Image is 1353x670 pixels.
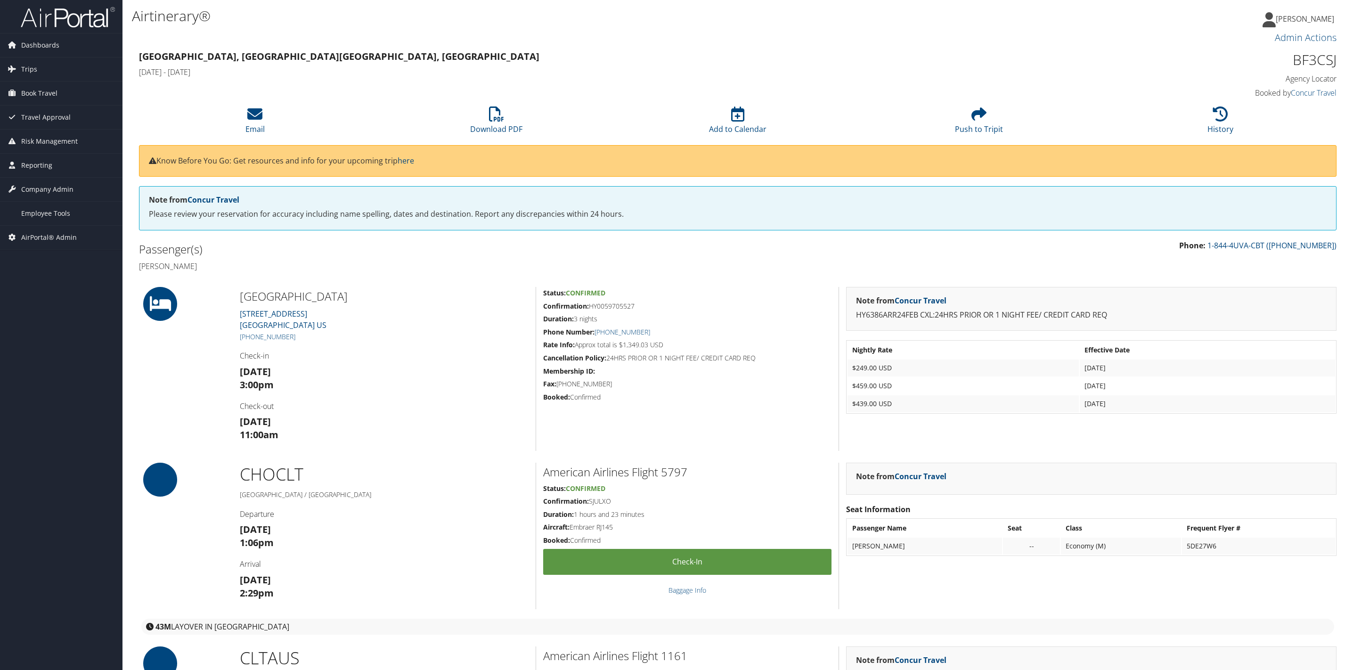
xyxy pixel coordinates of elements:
strong: Fax: [543,379,556,388]
strong: [DATE] [240,523,271,536]
span: Risk Management [21,130,78,153]
td: 5DE27W6 [1182,538,1335,555]
strong: Confirmation: [543,497,589,506]
h2: American Airlines Flight 5797 [543,464,831,480]
strong: [DATE] [240,415,271,428]
h5: [GEOGRAPHIC_DATA] / [GEOGRAPHIC_DATA] [240,490,529,499]
h5: 3 nights [543,314,831,324]
span: Confirmed [566,288,605,297]
a: Admin Actions [1275,31,1337,44]
h4: Check-in [240,351,529,361]
th: Class [1061,520,1181,537]
strong: Note from [856,471,946,482]
span: [PERSON_NAME] [1276,14,1334,24]
div: -- [1008,542,1055,550]
h5: Approx total is $1,349.03 USD [543,340,831,350]
span: Company Admin [21,178,73,201]
h5: [PHONE_NUMBER] [543,379,831,389]
h4: Check-out [240,401,529,411]
h4: [DATE] - [DATE] [139,67,1034,77]
a: 1-844-4UVA-CBT ([PHONE_NUMBER]) [1207,240,1337,251]
h2: Passenger(s) [139,241,731,257]
div: layover in [GEOGRAPHIC_DATA] [141,619,1334,635]
a: Concur Travel [895,295,946,306]
strong: Booked: [543,536,570,545]
h5: HY0059705527 [543,302,831,311]
p: Please review your reservation for accuracy including name spelling, dates and destination. Repor... [149,208,1327,221]
strong: Status: [543,484,566,493]
strong: 1:06pm [240,536,274,549]
a: [PERSON_NAME] [1263,5,1344,33]
a: Concur Travel [895,655,946,665]
strong: Duration: [543,314,574,323]
strong: Membership ID: [543,367,595,376]
h1: BF3CSJ [1048,50,1337,70]
span: AirPortal® Admin [21,226,77,249]
span: Dashboards [21,33,59,57]
h5: 1 hours and 23 minutes [543,510,831,519]
span: Travel Approval [21,106,71,129]
a: Concur Travel [895,471,946,482]
a: Download PDF [470,112,522,134]
a: Check-in [543,549,831,575]
a: [PHONE_NUMBER] [595,327,650,336]
td: Economy (M) [1061,538,1181,555]
strong: [DATE] [240,573,271,586]
span: Book Travel [21,82,57,105]
a: Baggage Info [668,586,706,595]
td: $249.00 USD [848,360,1079,376]
a: Add to Calendar [709,112,766,134]
span: Employee Tools [21,202,70,225]
a: Concur Travel [1291,88,1337,98]
h4: Arrival [240,559,529,569]
strong: Booked: [543,392,570,401]
a: Concur Travel [187,195,239,205]
img: airportal-logo.png [21,6,115,28]
h1: CLT AUS [240,646,529,670]
strong: Note from [856,655,946,665]
span: Confirmed [566,484,605,493]
strong: Rate Info: [543,340,575,349]
strong: Confirmation: [543,302,589,310]
h4: Agency Locator [1048,74,1337,84]
a: [STREET_ADDRESS][GEOGRAPHIC_DATA] US [240,309,326,330]
strong: Phone: [1179,240,1206,251]
th: Nightly Rate [848,342,1079,359]
p: Know Before You Go: Get resources and info for your upcoming trip [149,155,1327,167]
strong: Cancellation Policy: [543,353,606,362]
strong: 43M [155,621,171,632]
td: [DATE] [1080,395,1335,412]
strong: [GEOGRAPHIC_DATA], [GEOGRAPHIC_DATA] [GEOGRAPHIC_DATA], [GEOGRAPHIC_DATA] [139,50,539,63]
strong: Status: [543,288,566,297]
td: $459.00 USD [848,377,1079,394]
strong: Seat Information [846,504,911,515]
p: HY6386ARR24FEB CXL:24HRS PRIOR OR 1 NIGHT FEE/ CREDIT CARD REQ [856,309,1327,321]
h4: Booked by [1048,88,1337,98]
h4: [PERSON_NAME] [139,261,731,271]
span: Reporting [21,154,52,177]
h5: 24HRS PRIOR OR 1 NIGHT FEE/ CREDIT CARD REQ [543,353,831,363]
strong: Phone Number: [543,327,595,336]
th: Passenger Name [848,520,1002,537]
h4: Departure [240,509,529,519]
span: Trips [21,57,37,81]
a: Push to Tripit [955,112,1003,134]
th: Effective Date [1080,342,1335,359]
a: [PHONE_NUMBER] [240,332,295,341]
h1: CHO CLT [240,463,529,486]
td: [DATE] [1080,377,1335,394]
a: Email [245,112,265,134]
strong: 11:00am [240,428,278,441]
td: $439.00 USD [848,395,1079,412]
strong: 2:29pm [240,587,274,599]
a: here [398,155,414,166]
th: Frequent Flyer # [1182,520,1335,537]
strong: 3:00pm [240,378,274,391]
strong: Aircraft: [543,523,570,531]
strong: Note from [149,195,239,205]
a: History [1207,112,1233,134]
h1: Airtinerary® [132,6,940,26]
h5: SJULXO [543,497,831,506]
strong: Duration: [543,510,574,519]
strong: [DATE] [240,365,271,378]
